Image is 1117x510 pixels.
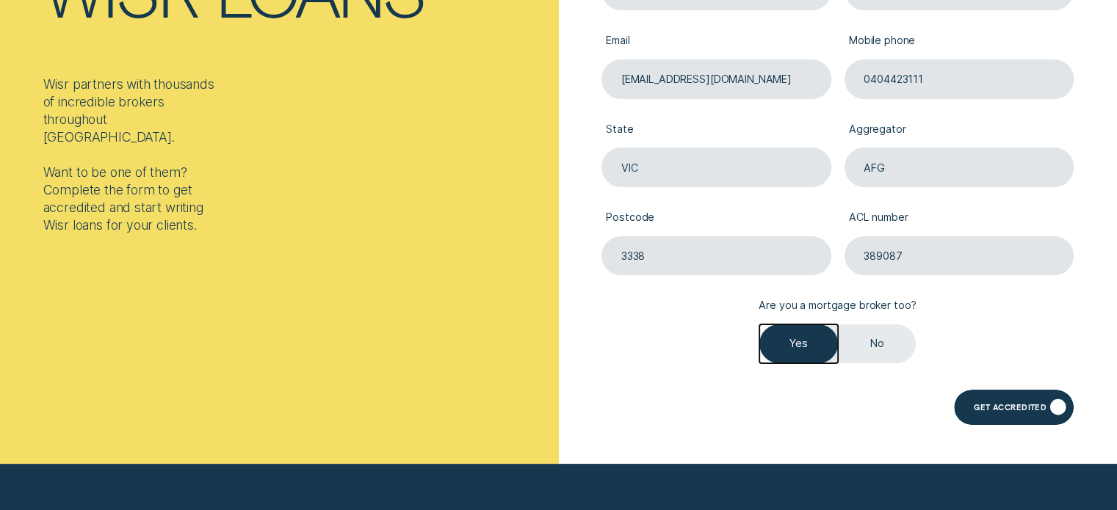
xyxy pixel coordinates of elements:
[601,200,831,236] label: Postcode
[759,324,838,363] label: Yes
[601,112,831,147] label: State
[845,112,1074,147] label: Aggregator
[845,23,1074,59] label: Mobile phone
[601,23,831,59] label: Email
[954,390,1074,425] button: Get Accredited
[845,200,1074,236] label: ACL number
[754,288,921,324] label: Are you a mortgage broker too?
[838,324,917,363] label: No
[43,76,226,234] div: Wisr partners with thousands of incredible brokers throughout [GEOGRAPHIC_DATA]. Want to be one o...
